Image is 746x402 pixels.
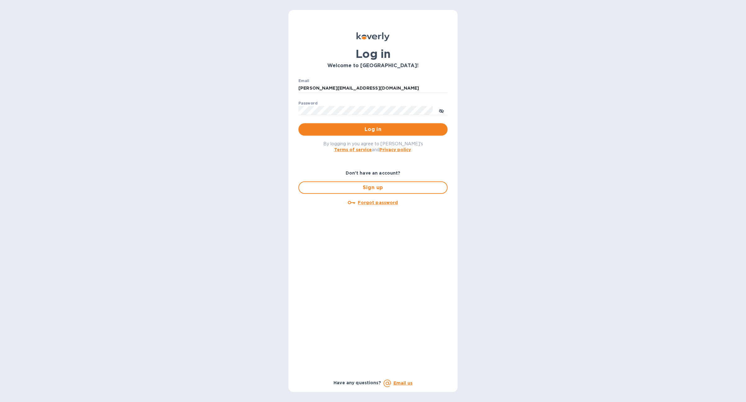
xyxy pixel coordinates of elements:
h1: Log in [298,47,448,60]
span: Sign up [304,184,442,191]
button: Sign up [298,181,448,194]
a: Email us [394,381,412,386]
input: Enter email address [298,84,448,93]
a: Terms of service [334,147,372,152]
b: Don't have an account? [346,171,401,175]
a: Privacy policy [380,147,411,152]
label: Password [298,101,317,105]
button: toggle password visibility [435,104,448,117]
label: Email [298,79,309,83]
span: Log in [303,126,443,133]
span: By logging in you agree to [PERSON_NAME]'s and . [323,141,423,152]
button: Log in [298,123,448,136]
u: Forgot password [358,200,398,205]
h3: Welcome to [GEOGRAPHIC_DATA]! [298,63,448,69]
img: Koverly [357,32,389,41]
b: Have any questions? [334,380,381,385]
